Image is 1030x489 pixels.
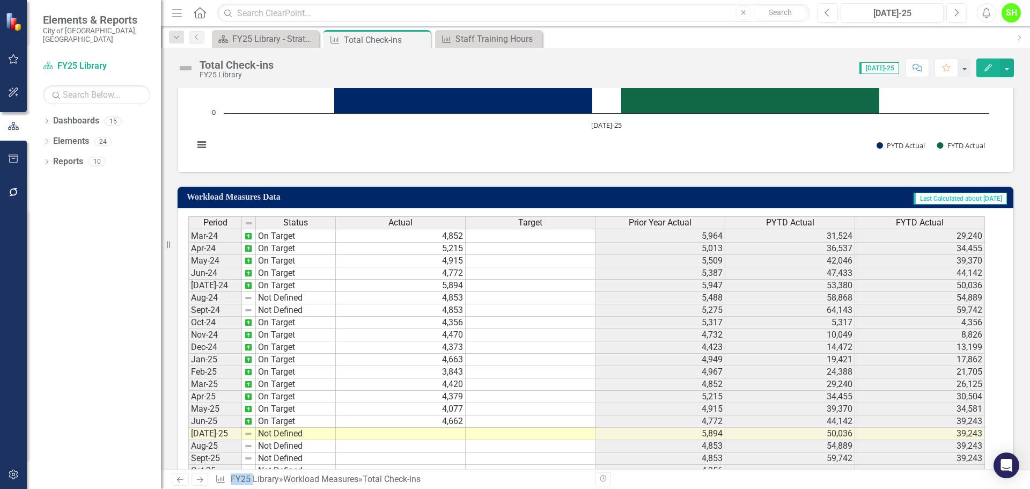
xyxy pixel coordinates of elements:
td: 4,853 [595,452,725,465]
td: May-25 [188,403,242,415]
td: Oct-24 [188,317,242,329]
td: Jan-25 [188,354,242,366]
td: 50,036 [725,428,855,440]
td: 58,868 [725,292,855,304]
button: [DATE]-25 [841,3,944,23]
td: On Target [256,267,336,280]
input: Search Below... [43,85,150,104]
td: 13,199 [855,341,985,354]
td: [DATE]-25 [188,428,242,440]
td: 4,772 [336,267,466,280]
td: 5,317 [595,317,725,329]
img: AQAAAAAAAAAAAAAAAAAAAAAAAAAAAAAAAAAAAAAAAAAAAAAAAAAAAAAAAAAAAAAAAAAAAAAAAAAAAAAAAAAAAAAAAAAAAAAAA... [244,331,253,339]
td: Aug-25 [188,440,242,452]
td: 4,967 [595,366,725,378]
td: 4,853 [336,292,466,304]
td: 5,894 [336,280,466,292]
td: 4,853 [336,304,466,317]
button: Show FYTD Actual [937,141,985,150]
td: 39,243 [855,440,985,452]
td: 42,046 [725,255,855,267]
td: 5,215 [336,243,466,255]
td: 4,420 [336,378,466,391]
button: Search [753,5,807,20]
img: AQAAAAAAAAAAAAAAAAAAAAAAAAAAAAAAAAAAAAAAAAAAAAAAAAAAAAAAAAAAAAAAAAAAAAAAAAAAAAAAAAAAAAAAAAAAAAAAA... [244,405,253,413]
td: May-24 [188,255,242,267]
td: On Target [256,366,336,378]
img: AQAAAAAAAAAAAAAAAAAAAAAAAAAAAAAAAAAAAAAAAAAAAAAAAAAAAAAAAAAAAAAAAAAAAAAAAAAAAAAAAAAAAAAAAAAAAAAAA... [244,232,253,240]
img: AQAAAAAAAAAAAAAAAAAAAAAAAAAAAAAAAAAAAAAAAAAAAAAAAAAAAAAAAAAAAAAAAAAAAAAAAAAAAAAAAAAAAAAAAAAAAAAAA... [244,392,253,401]
td: On Target [256,391,336,403]
td: 17,862 [855,354,985,366]
td: 5,947 [595,280,725,292]
td: Aug-24 [188,292,242,304]
small: City of [GEOGRAPHIC_DATA], [GEOGRAPHIC_DATA] [43,26,150,44]
td: 5,387 [595,267,725,280]
td: 4,853 [595,440,725,452]
div: Total Check-ins [200,59,274,71]
td: 4,663 [336,354,466,366]
td: 5,013 [595,243,725,255]
a: Elements [53,135,89,148]
td: 39,243 [855,428,985,440]
span: FYTD Actual [896,218,944,228]
div: 10 [89,157,106,166]
td: 39,370 [725,403,855,415]
td: On Target [256,280,336,292]
td: 5,317 [725,317,855,329]
span: Status [283,218,308,228]
button: View chart menu, Chart [194,137,209,152]
div: » » [215,473,587,486]
div: 15 [105,116,122,126]
td: 5,509 [595,255,725,267]
td: 19,421 [725,354,855,366]
td: 10,049 [725,329,855,341]
td: Not Defined [256,304,336,317]
td: 21,705 [855,366,985,378]
td: 39,370 [855,255,985,267]
img: AQAAAAAAAAAAAAAAAAAAAAAAAAAAAAAAAAAAAAAAAAAAAAAAAAAAAAAAAAAAAAAAAAAAAAAAAAAAAAAAAAAAAAAAAAAAAAAAA... [244,244,253,253]
td: 14,472 [725,341,855,354]
img: AQAAAAAAAAAAAAAAAAAAAAAAAAAAAAAAAAAAAAAAAAAAAAAAAAAAAAAAAAAAAAAAAAAAAAAAAAAAAAAAAAAAAAAAAAAAAAAAA... [244,343,253,352]
td: Dec-24 [188,341,242,354]
td: 4,662 [336,415,466,428]
span: Actual [388,218,413,228]
span: Prior Year Actual [629,218,691,228]
td: Sept-25 [188,452,242,465]
img: ClearPoint Strategy [5,12,25,31]
td: 36,537 [725,243,855,255]
div: FY25 Library - Strategic Plan [232,32,317,46]
td: On Target [256,341,336,354]
span: Target [518,218,542,228]
td: Mar-24 [188,230,242,243]
td: Mar-25 [188,378,242,391]
td: Jun-24 [188,267,242,280]
a: Dashboards [53,115,99,127]
text: [DATE]-25 [591,120,622,130]
button: SH [1002,3,1021,23]
img: 8DAGhfEEPCf229AAAAAElFTkSuQmCC [245,219,253,228]
td: 4,852 [595,378,725,391]
td: Sept-24 [188,304,242,317]
td: Feb-25 [188,366,242,378]
td: 4,356 [336,317,466,329]
div: Staff Training Hours [455,32,540,46]
td: 24,388 [725,366,855,378]
td: 64,143 [725,304,855,317]
a: FY25 Library - Strategic Plan [215,32,317,46]
span: PYTD Actual [766,218,814,228]
td: 29,240 [725,378,855,391]
a: FY25 Library [43,60,150,72]
td: Jun-25 [188,415,242,428]
td: 54,889 [725,440,855,452]
td: 34,455 [855,243,985,255]
h3: Workload Measures Data [187,192,596,202]
td: 4,915 [336,255,466,267]
img: 8DAGhfEEPCf229AAAAAElFTkSuQmCC [244,442,253,450]
span: Last Calculated about [DATE] [914,193,1007,205]
td: 5,894 [595,428,725,440]
div: 24 [94,137,112,146]
div: FY25 Library [200,71,274,79]
img: 8DAGhfEEPCf229AAAAAElFTkSuQmCC [244,429,253,438]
